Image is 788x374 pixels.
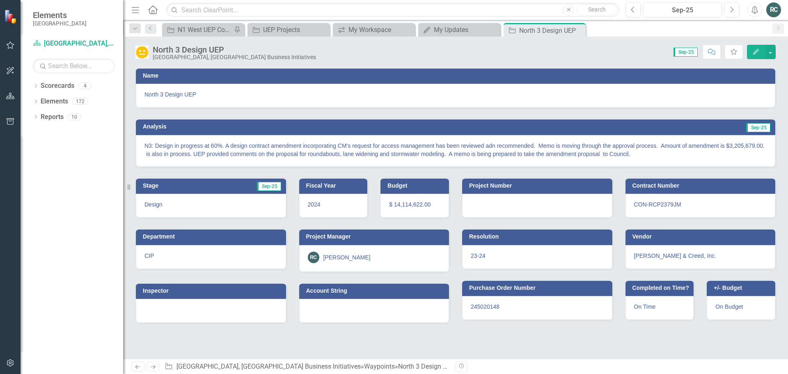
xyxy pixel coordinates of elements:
[166,3,619,17] input: Search ClearPoint...
[308,201,321,208] span: 2024
[348,25,413,35] div: My Workspace
[576,4,617,16] button: Search
[634,201,681,208] span: CON-RCP2379JM
[632,234,772,240] h3: Vendor
[257,182,281,191] span: Sep-25
[673,48,698,57] span: Sep-25
[387,183,445,189] h3: Budget
[68,113,81,120] div: 10
[646,5,719,15] div: Sep-25
[143,234,282,240] h3: Department
[469,234,608,240] h3: Resolution
[632,183,772,189] h3: Contract Number
[434,25,498,35] div: My Updates
[308,252,319,263] div: RC
[389,201,431,208] span: $ 14,114,622.00
[165,362,449,372] div: » »
[364,363,395,370] a: Waypoints
[588,6,606,13] span: Search
[335,25,413,35] a: My Workspace
[33,59,115,73] input: Search Below...
[144,252,154,259] span: CIP
[469,285,608,291] h3: Purchase Order Number
[420,25,498,35] a: My Updates
[33,39,115,48] a: [GEOGRAPHIC_DATA], [GEOGRAPHIC_DATA] Business Initiatives
[398,363,455,370] div: North 3 Design UEP
[306,288,445,294] h3: Account String
[306,234,445,240] h3: Project Manager
[471,252,486,259] span: 23-24
[143,73,771,79] h3: Name
[164,25,232,35] a: N1 West UEP Construction Contracts
[643,2,722,17] button: Sep-25
[178,25,232,35] div: N1 West UEP Construction Contracts
[714,285,771,291] h3: +/- Budget
[469,183,608,189] h3: Project Number
[250,25,328,35] a: UEP Projects
[135,46,149,59] img: In Progress
[41,97,68,106] a: Elements
[72,98,88,105] div: 172
[33,20,87,27] small: [GEOGRAPHIC_DATA]
[153,54,316,60] div: [GEOGRAPHIC_DATA], [GEOGRAPHIC_DATA] Business Initiatives
[634,252,717,259] span: [PERSON_NAME] & Creed, Inc.
[176,363,361,370] a: [GEOGRAPHIC_DATA], [GEOGRAPHIC_DATA] Business Initiatives
[41,112,64,122] a: Reports
[632,285,690,291] h3: Completed on Time?
[33,10,87,20] span: Elements
[153,45,316,54] div: North 3 Design UEP
[41,81,74,91] a: Scorecards
[471,303,499,310] span: 245020148
[144,90,767,99] span: North 3 Design UEP
[323,253,371,262] div: [PERSON_NAME]
[306,183,364,189] h3: Fiscal Year
[4,9,19,24] img: ClearPoint Strategy
[519,25,584,36] div: North 3 Design UEP
[78,83,92,89] div: 4
[143,124,448,130] h3: Analysis
[144,201,163,208] span: Design
[746,123,770,132] span: Sep-25
[715,303,743,310] span: On Budget
[144,142,767,158] p: N3: Design in progress at 60%. A design contract amendment incorporating CM's request for access ...
[766,2,781,17] button: RC
[263,25,328,35] div: UEP Projects
[143,288,282,294] h3: Inspector
[143,183,196,189] h3: Stage
[634,303,656,310] span: On Time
